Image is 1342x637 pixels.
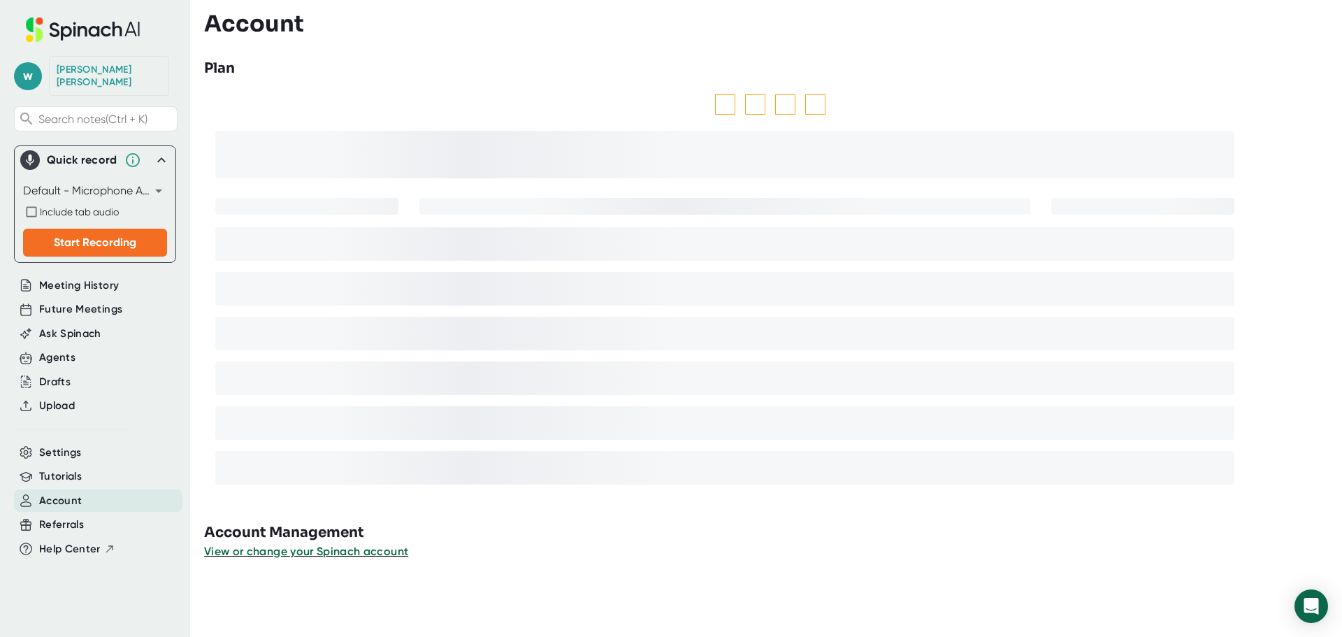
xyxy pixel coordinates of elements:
button: Ask Spinach [39,326,101,342]
div: Quick record [20,146,170,174]
span: Start Recording [54,236,136,249]
div: Quick record [47,153,117,167]
button: Upload [39,398,75,414]
button: Help Center [39,541,115,557]
div: Record both your microphone and the audio from your browser tab (e.g., videos, meetings, etc.) [23,203,167,220]
button: Referrals [39,517,84,533]
span: View or change your Spinach account [204,545,408,558]
h3: Plan [204,58,235,79]
span: Include tab audio [40,206,119,217]
div: Wendy Kukla [57,64,161,88]
span: Help Center [39,541,101,557]
span: w [14,62,42,90]
div: Default - Microphone Array (Intel® Smart Sound Technology for Digital Microphones) [23,180,167,202]
span: Search notes (Ctrl + K) [38,113,147,126]
button: Account [39,493,82,509]
h3: Account Management [204,522,1342,543]
button: Meeting History [39,278,119,294]
button: Tutorials [39,468,82,485]
div: Open Intercom Messenger [1294,589,1328,623]
button: View or change your Spinach account [204,543,408,560]
h3: Account [204,10,304,37]
button: Settings [39,445,82,461]
button: Drafts [39,374,71,390]
button: Start Recording [23,229,167,257]
button: Future Meetings [39,301,122,317]
button: Agents [39,350,75,366]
